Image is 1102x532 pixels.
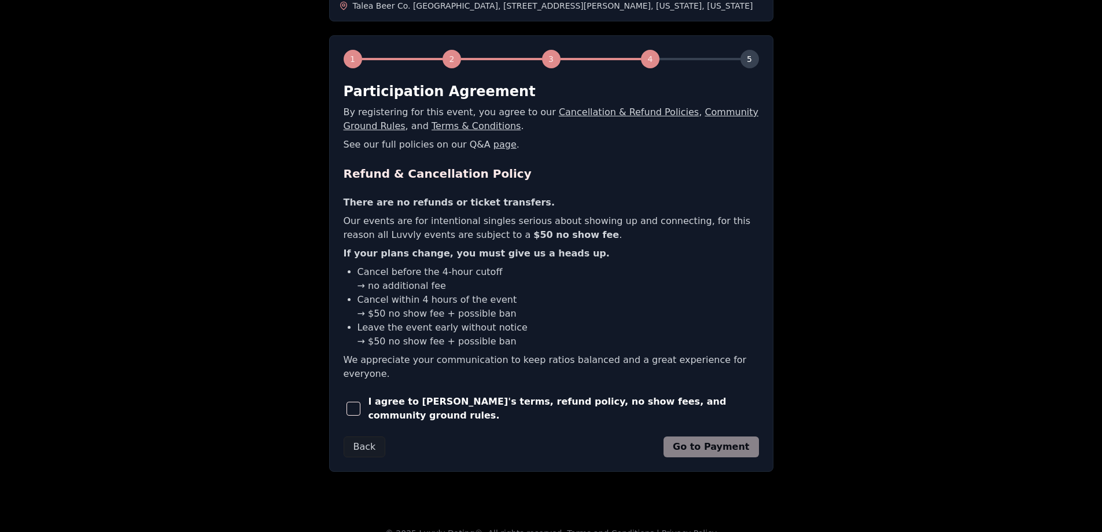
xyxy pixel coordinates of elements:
a: Cancellation & Refund Policies [559,107,699,118]
p: See our full policies on our Q&A . [344,138,759,152]
p: We appreciate your communication to keep ratios balanced and a great experience for everyone. [344,353,759,381]
div: 4 [641,50,659,68]
p: By registering for this event, you agree to our , , and . [344,105,759,133]
h2: Participation Agreement [344,82,759,101]
div: 2 [443,50,461,68]
div: 5 [740,50,759,68]
li: Cancel before the 4-hour cutoff → no additional fee [357,265,759,293]
li: Leave the event early without notice → $50 no show fee + possible ban [357,321,759,348]
span: I agree to [PERSON_NAME]'s terms, refund policy, no show fees, and community ground rules. [368,395,758,423]
p: Our events are for intentional singles serious about showing up and connecting, for this reason a... [344,214,759,242]
h2: Refund & Cancellation Policy [344,166,759,182]
p: If your plans change, you must give us a heads up. [344,247,759,261]
a: page [493,139,517,150]
div: 3 [542,50,561,68]
a: Terms & Conditions [432,120,521,131]
b: $50 no show fee [533,229,619,240]
p: There are no refunds or ticket transfers. [344,196,759,210]
div: 1 [344,50,362,68]
button: Back [344,436,386,457]
li: Cancel within 4 hours of the event → $50 no show fee + possible ban [357,293,759,321]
